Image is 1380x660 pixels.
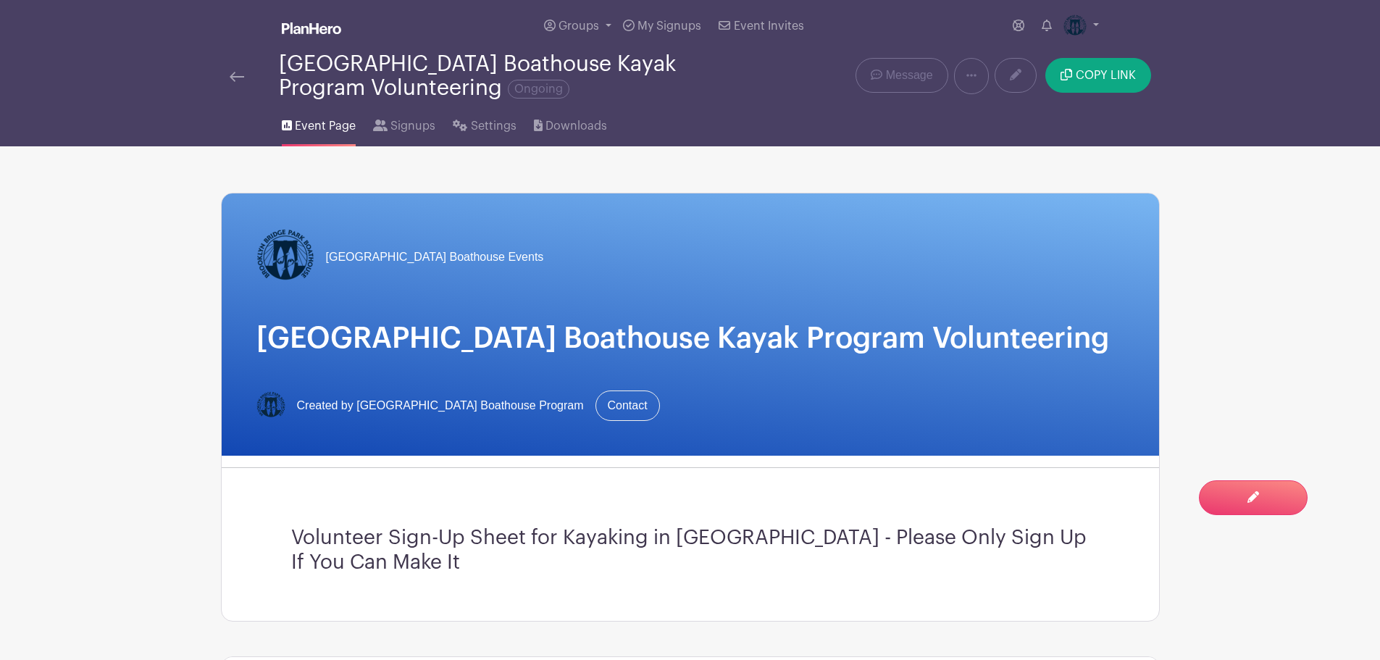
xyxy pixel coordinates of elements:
[230,72,244,82] img: back-arrow-29a5d9b10d5bd6ae65dc969a981735edf675c4d7a1fe02e03b50dbd4ba3cdb55.svg
[1045,58,1150,93] button: COPY LINK
[373,100,435,146] a: Signups
[256,391,285,420] img: Logo-Title.png
[1076,70,1136,81] span: COPY LINK
[390,117,435,135] span: Signups
[291,526,1090,575] h3: Volunteer Sign-Up Sheet for Kayaking in [GEOGRAPHIC_DATA] - Please Only Sign Up If You Can Make It
[256,321,1124,356] h1: [GEOGRAPHIC_DATA] Boathouse Kayak Program Volunteering
[534,100,607,146] a: Downloads
[856,58,948,93] a: Message
[734,20,804,32] span: Event Invites
[637,20,701,32] span: My Signups
[282,100,356,146] a: Event Page
[453,100,516,146] a: Settings
[559,20,599,32] span: Groups
[595,390,660,421] a: Contact
[545,117,607,135] span: Downloads
[297,397,584,414] span: Created by [GEOGRAPHIC_DATA] Boathouse Program
[256,228,314,286] img: Logo-Title.png
[508,80,569,99] span: Ongoing
[886,67,933,84] span: Message
[279,52,748,100] div: [GEOGRAPHIC_DATA] Boathouse Kayak Program Volunteering
[326,248,544,266] span: [GEOGRAPHIC_DATA] Boathouse Events
[295,117,356,135] span: Event Page
[282,22,341,34] img: logo_white-6c42ec7e38ccf1d336a20a19083b03d10ae64f83f12c07503d8b9e83406b4c7d.svg
[1063,14,1087,38] img: Logo-Title.png
[471,117,517,135] span: Settings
